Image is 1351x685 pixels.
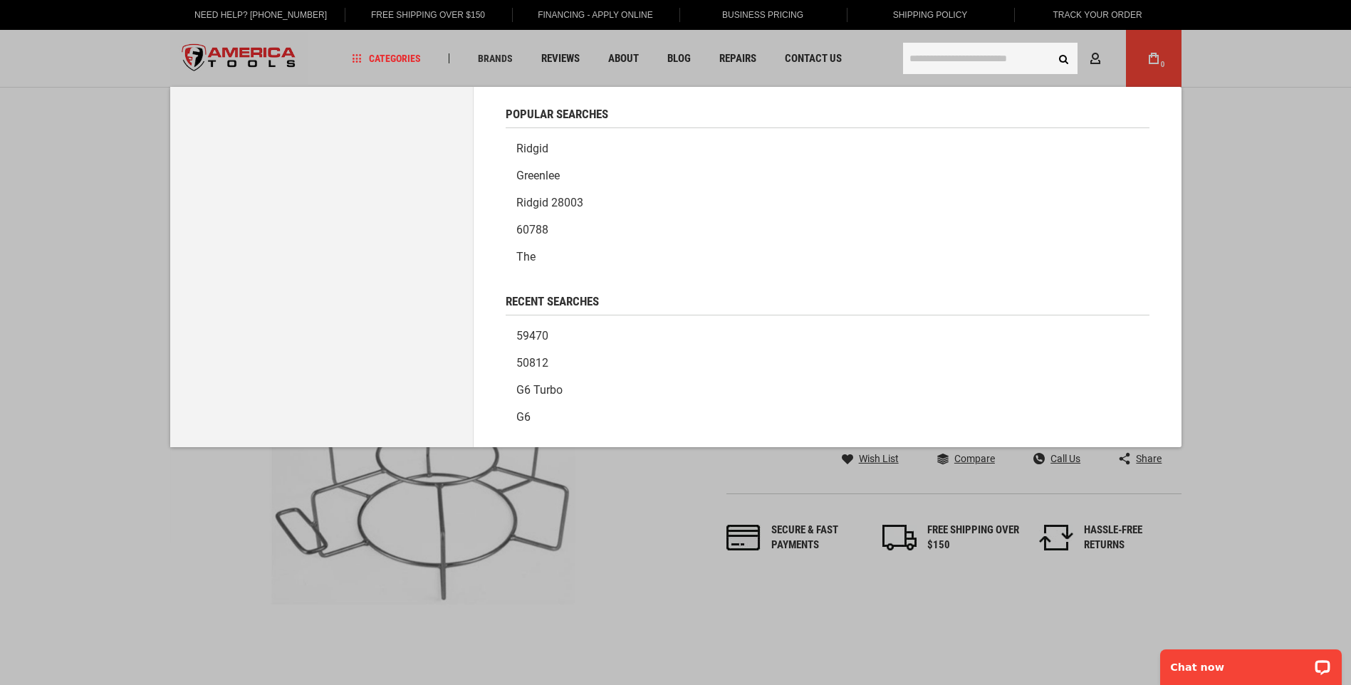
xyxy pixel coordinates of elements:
a: Ridgid 28003 [506,189,1149,216]
span: Recent Searches [506,296,599,308]
a: Brands [471,49,519,68]
span: Categories [353,53,421,63]
a: g6 [506,404,1149,431]
a: The [506,244,1149,271]
iframe: LiveChat chat widget [1151,640,1351,685]
button: Search [1050,45,1078,72]
span: Brands [478,53,513,63]
a: 50812 [506,350,1149,377]
a: g6 turbo [506,377,1149,404]
span: Popular Searches [506,108,608,120]
a: Ridgid [506,135,1149,162]
a: Categories [346,49,427,68]
a: 60788 [506,216,1149,244]
a: Greenlee [506,162,1149,189]
a: 59470 [506,323,1149,350]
